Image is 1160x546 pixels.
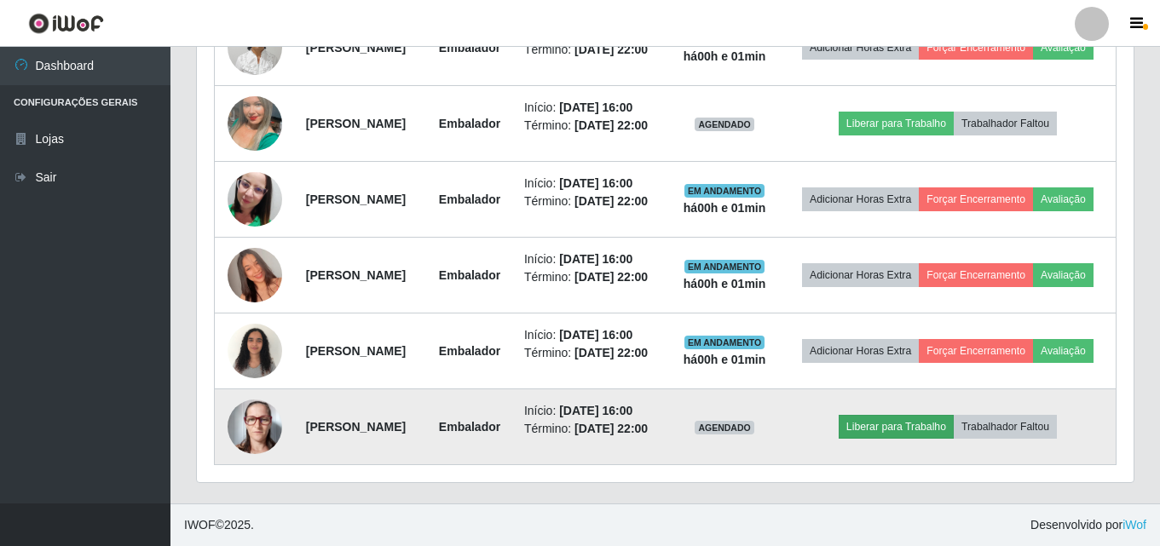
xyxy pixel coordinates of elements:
[524,175,659,193] li: Início:
[559,176,632,190] time: [DATE] 16:00
[524,193,659,210] li: Término:
[559,328,632,342] time: [DATE] 16:00
[439,117,500,130] strong: Embalador
[684,336,765,349] span: EM ANDAMENTO
[439,420,500,434] strong: Embalador
[802,187,919,211] button: Adicionar Horas Extra
[684,277,766,290] strong: há 00 h e 01 min
[559,101,632,114] time: [DATE] 16:00
[574,118,648,132] time: [DATE] 22:00
[524,41,659,59] li: Término:
[695,421,754,434] span: AGENDADO
[919,263,1033,287] button: Forçar Encerramento
[802,339,919,363] button: Adicionar Horas Extra
[228,75,282,172] img: 1684607735548.jpeg
[559,252,632,266] time: [DATE] 16:00
[684,49,766,63] strong: há 00 h e 01 min
[439,268,500,282] strong: Embalador
[524,268,659,286] li: Término:
[1122,518,1146,532] a: iWof
[574,346,648,359] time: [DATE] 22:00
[524,344,659,362] li: Término:
[228,151,282,248] img: 1691680846628.jpeg
[1030,516,1146,534] span: Desenvolvido por
[919,339,1033,363] button: Forçar Encerramento
[574,43,648,56] time: [DATE] 22:00
[439,41,500,55] strong: Embalador
[839,112,954,135] button: Liberar para Trabalho
[439,193,500,206] strong: Embalador
[684,353,766,366] strong: há 00 h e 01 min
[1033,339,1094,363] button: Avaliação
[802,36,919,60] button: Adicionar Horas Extra
[184,518,216,532] span: IWOF
[574,270,648,284] time: [DATE] 22:00
[1033,36,1094,60] button: Avaliação
[306,268,406,282] strong: [PERSON_NAME]
[306,117,406,130] strong: [PERSON_NAME]
[439,344,500,358] strong: Embalador
[695,118,754,131] span: AGENDADO
[919,187,1033,211] button: Forçar Encerramento
[524,326,659,344] li: Início:
[306,41,406,55] strong: [PERSON_NAME]
[684,260,765,273] span: EM ANDAMENTO
[306,193,406,206] strong: [PERSON_NAME]
[1033,263,1094,287] button: Avaliação
[954,415,1057,439] button: Trabalhador Faltou
[228,399,282,454] img: 1750597929340.jpeg
[228,227,282,324] img: 1751455620559.jpeg
[684,201,766,215] strong: há 00 h e 01 min
[524,250,659,268] li: Início:
[559,404,632,417] time: [DATE] 16:00
[228,11,282,83] img: 1675303307649.jpeg
[306,344,406,358] strong: [PERSON_NAME]
[919,36,1033,60] button: Forçar Encerramento
[524,420,659,438] li: Término:
[802,263,919,287] button: Adicionar Horas Extra
[684,184,765,198] span: EM ANDAMENTO
[954,112,1057,135] button: Trabalhador Faltou
[28,13,104,34] img: CoreUI Logo
[184,516,254,534] span: © 2025 .
[524,402,659,420] li: Início:
[839,415,954,439] button: Liberar para Trabalho
[524,99,659,117] li: Início:
[1033,187,1094,211] button: Avaliação
[306,420,406,434] strong: [PERSON_NAME]
[574,422,648,435] time: [DATE] 22:00
[228,314,282,387] img: 1739233492617.jpeg
[574,194,648,208] time: [DATE] 22:00
[524,117,659,135] li: Término:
